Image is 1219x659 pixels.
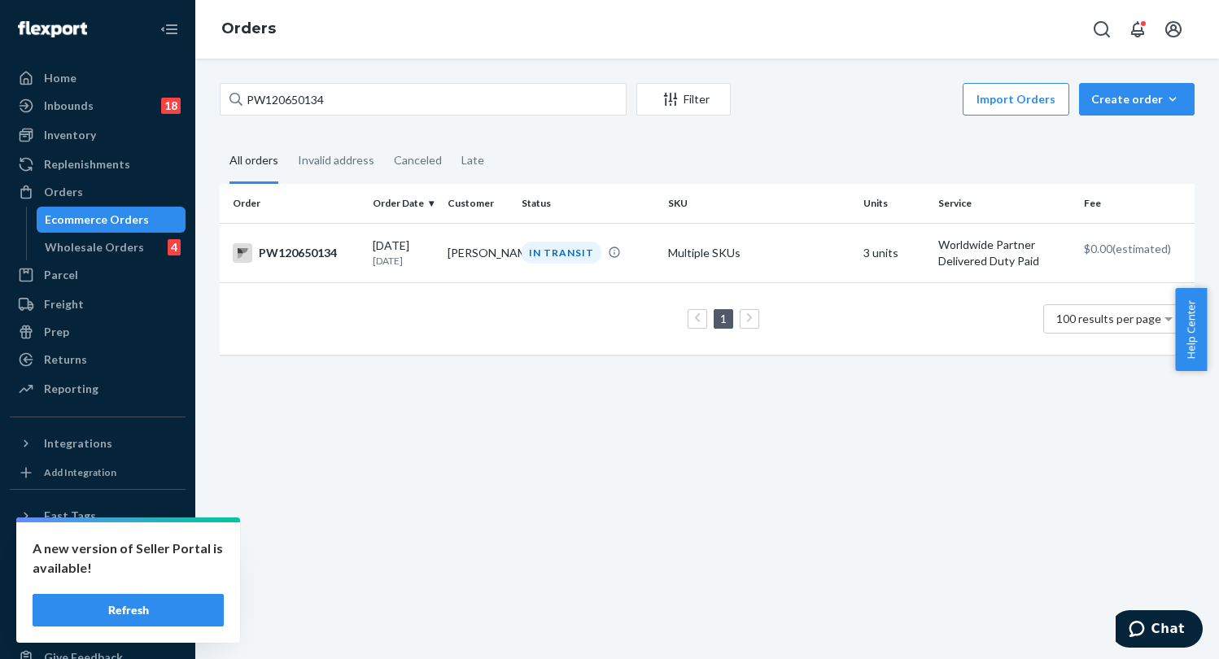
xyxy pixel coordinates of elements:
button: Fast Tags [10,503,186,529]
button: Refresh [33,594,224,626]
div: 18 [161,98,181,114]
div: Fast Tags [44,508,96,524]
img: Flexport logo [18,21,87,37]
a: Add Integration [10,463,186,482]
div: Parcel [44,267,78,283]
a: Inventory [10,122,186,148]
a: Parcel [10,262,186,288]
div: PW120650134 [233,243,360,263]
div: Add Integration [44,465,116,479]
a: Add Fast Tag [10,535,186,555]
div: Wholesale Orders [45,239,144,255]
button: Integrations [10,430,186,456]
button: Open account menu [1157,13,1190,46]
button: Help Center [1175,288,1207,371]
div: 4 [168,239,181,255]
span: 100 results per page [1056,312,1161,325]
div: Inbounds [44,98,94,114]
button: Open notifications [1121,13,1154,46]
button: Talk to Support [10,589,186,615]
th: Units [857,184,932,223]
a: Help Center [10,617,186,643]
p: $0.00 [1084,241,1182,257]
div: Canceled [394,139,442,181]
a: Freight [10,291,186,317]
div: Prep [44,324,69,340]
a: Prep [10,319,186,345]
iframe: Opens a widget where you can chat to one of our agents [1116,610,1203,651]
a: Home [10,65,186,91]
div: Late [461,139,484,181]
div: Integrations [44,435,112,452]
td: Multiple SKUs [662,223,857,282]
div: IN TRANSIT [522,242,601,264]
span: (estimated) [1112,242,1171,255]
a: Orders [10,179,186,205]
div: All orders [229,139,278,184]
th: Fee [1077,184,1195,223]
a: Reporting [10,376,186,402]
th: Service [932,184,1078,223]
th: Order Date [366,184,441,223]
a: Inbounds18 [10,93,186,119]
td: 3 units [857,223,932,282]
td: [PERSON_NAME] [441,223,516,282]
a: Page 1 is your current page [717,312,730,325]
a: Ecommerce Orders [37,207,186,233]
div: Returns [44,351,87,368]
button: Create order [1079,83,1195,116]
div: Create order [1091,91,1182,107]
p: [DATE] [373,254,435,268]
div: Invalid address [298,139,374,181]
button: Import Orders [963,83,1069,116]
div: Orders [44,184,83,200]
a: Replenishments [10,151,186,177]
a: Returns [10,347,186,373]
th: Status [515,184,662,223]
div: Replenishments [44,156,130,172]
a: Wholesale Orders4 [37,234,186,260]
a: Orders [221,20,276,37]
div: Reporting [44,381,98,397]
p: Worldwide Partner Delivered Duty Paid [938,237,1072,269]
button: Open Search Box [1086,13,1118,46]
th: SKU [662,184,857,223]
div: Home [44,70,76,86]
div: Freight [44,296,84,312]
ol: breadcrumbs [208,6,289,53]
div: Customer [448,196,509,210]
div: Inventory [44,127,96,143]
div: Ecommerce Orders [45,212,149,228]
input: Search orders [220,83,627,116]
th: Order [220,184,366,223]
button: Close Navigation [153,13,186,46]
div: Filter [637,91,730,107]
button: Filter [636,83,731,116]
a: Settings [10,561,186,587]
div: [DATE] [373,238,435,268]
p: A new version of Seller Portal is available! [33,539,224,578]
